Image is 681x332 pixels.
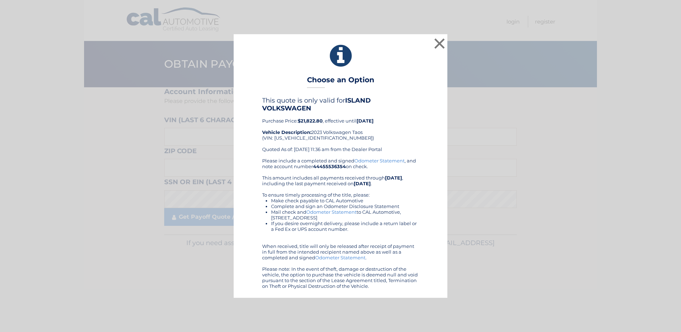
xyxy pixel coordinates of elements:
a: Odometer Statement [315,255,365,260]
h3: Choose an Option [307,76,374,88]
b: [DATE] [354,181,371,186]
a: Odometer Statement [306,209,357,215]
li: Make check payable to CAL Automotive [271,198,419,203]
button: × [432,36,447,51]
li: Mail check and to CAL Automotive, [STREET_ADDRESS] [271,209,419,221]
b: 44455536354 [313,164,346,169]
li: Complete and sign an Odometer Disclosure Statement [271,203,419,209]
strong: Vehicle Description: [262,129,311,135]
div: Purchase Price: , effective until 2023 Volkswagen Taos (VIN: [US_VEHICLE_IDENTIFICATION_NUMBER]) ... [262,97,419,158]
h4: This quote is only valid for [262,97,419,112]
b: $21,822.80 [298,118,323,124]
li: If you desire overnight delivery, please include a return label or a Fed Ex or UPS account number. [271,221,419,232]
b: ISLAND VOLKSWAGEN [262,97,371,112]
b: [DATE] [385,175,402,181]
div: Please include a completed and signed , and note account number on check. This amount includes al... [262,158,419,289]
a: Odometer Statement [354,158,405,164]
b: [DATE] [357,118,374,124]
